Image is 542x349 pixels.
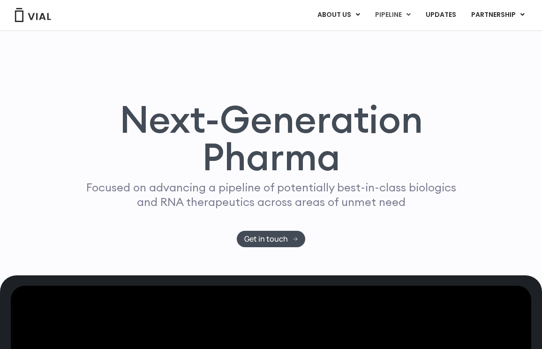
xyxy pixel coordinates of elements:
h1: Next-Generation Pharma [68,100,474,175]
img: Vial Logo [14,8,52,22]
span: Get in touch [244,235,288,243]
a: ABOUT USMenu Toggle [310,7,367,23]
a: Get in touch [237,231,306,247]
a: UPDATES [418,7,463,23]
a: PIPELINEMenu Toggle [368,7,418,23]
a: PARTNERSHIPMenu Toggle [464,7,532,23]
p: Focused on advancing a pipeline of potentially best-in-class biologics and RNA therapeutics acros... [82,180,460,209]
